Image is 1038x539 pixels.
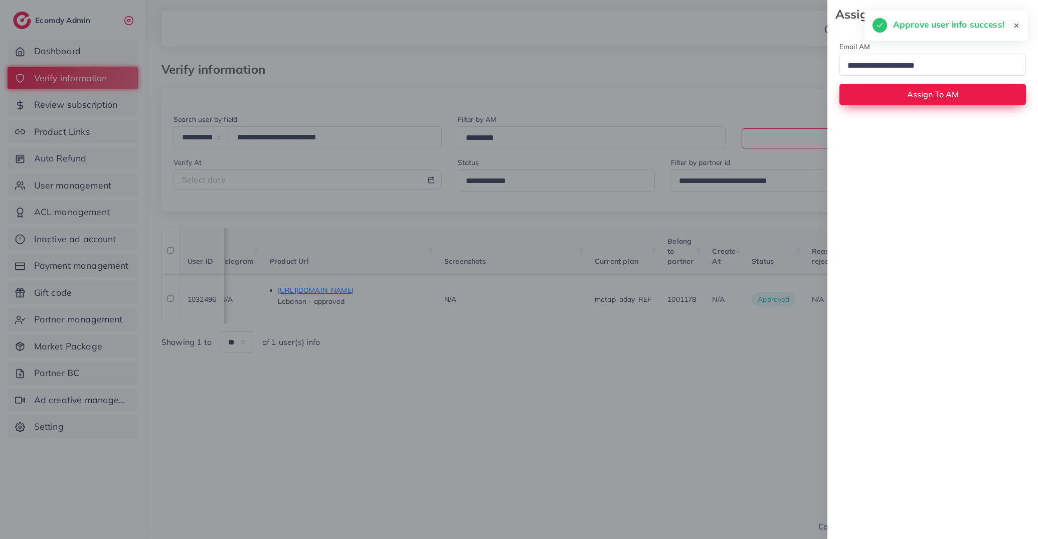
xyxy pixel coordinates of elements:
[835,6,1010,23] strong: Assign To AM
[839,42,870,52] label: Email AM
[907,89,959,99] span: Assign To AM
[844,58,1013,74] input: Search for option
[1010,5,1030,25] svg: x
[839,54,1026,75] div: Search for option
[839,84,1026,105] button: Assign To AM
[1010,4,1030,25] button: Close
[893,18,1004,31] h5: Approve user info success!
